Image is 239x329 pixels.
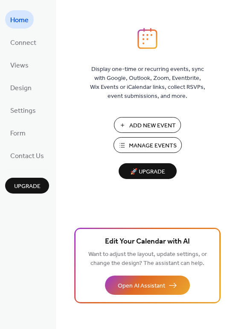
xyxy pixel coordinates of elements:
[5,123,31,142] a: Form
[129,141,177,150] span: Manage Events
[118,282,165,291] span: Open AI Assistant
[114,117,181,133] button: Add New Event
[5,10,34,29] a: Home
[124,166,172,178] span: 🚀 Upgrade
[5,101,41,119] a: Settings
[5,146,49,164] a: Contact Us
[10,104,36,117] span: Settings
[114,137,182,153] button: Manage Events
[5,78,37,97] a: Design
[10,59,29,72] span: Views
[129,121,176,130] span: Add New Event
[5,178,49,194] button: Upgrade
[10,82,32,95] span: Design
[137,28,157,49] img: logo_icon.svg
[10,127,26,140] span: Form
[14,182,41,191] span: Upgrade
[10,36,36,50] span: Connect
[88,249,207,269] span: Want to adjust the layout, update settings, or change the design? The assistant can help.
[119,163,177,179] button: 🚀 Upgrade
[90,65,205,101] span: Display one-time or recurring events, sync with Google, Outlook, Zoom, Eventbrite, Wix Events or ...
[105,276,190,295] button: Open AI Assistant
[105,236,190,248] span: Edit Your Calendar with AI
[10,150,44,163] span: Contact Us
[5,56,34,74] a: Views
[10,14,29,27] span: Home
[5,33,41,51] a: Connect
